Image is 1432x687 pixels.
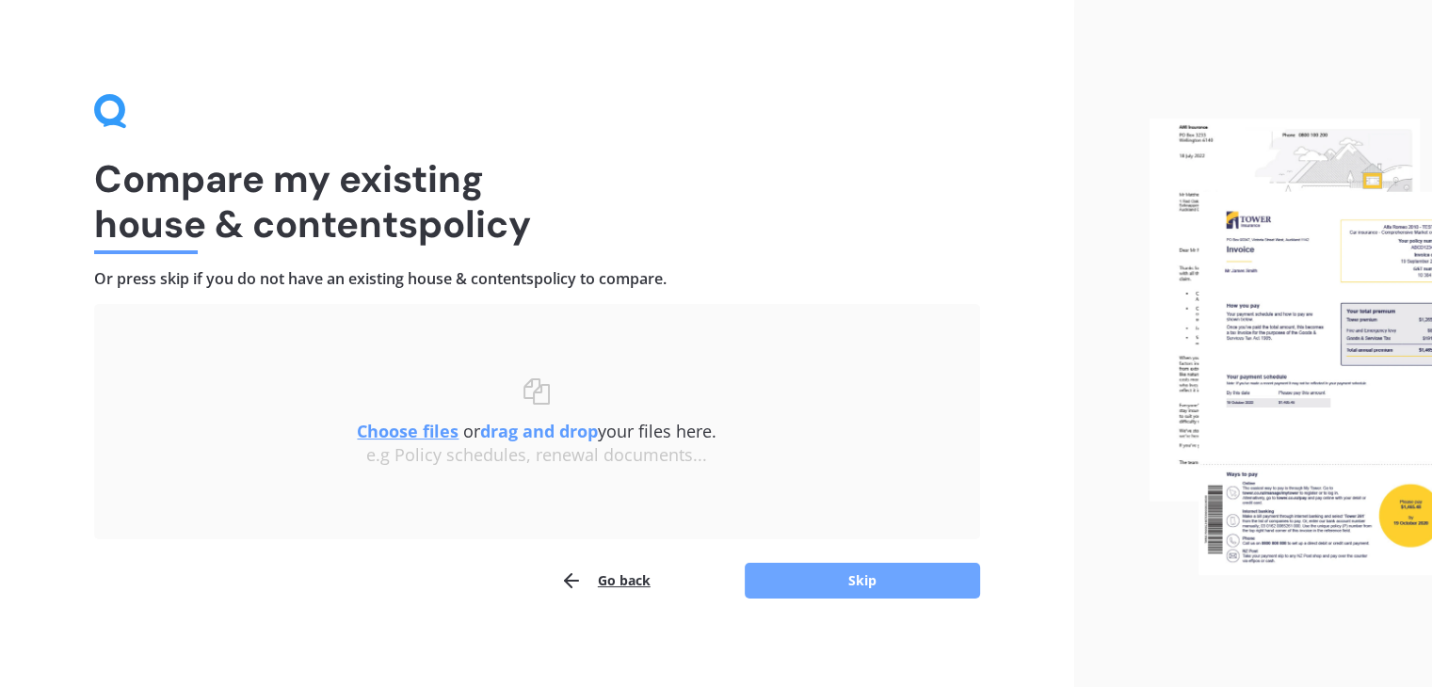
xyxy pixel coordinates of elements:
[480,420,598,442] b: drag and drop
[94,156,980,247] h1: Compare my existing house & contents policy
[560,562,651,599] button: Go back
[357,420,459,442] u: Choose files
[94,269,980,289] h4: Or press skip if you do not have an existing house & contents policy to compare.
[1150,119,1432,575] img: files.webp
[132,445,942,466] div: e.g Policy schedules, renewal documents...
[745,563,980,599] button: Skip
[357,420,716,442] span: or your files here.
